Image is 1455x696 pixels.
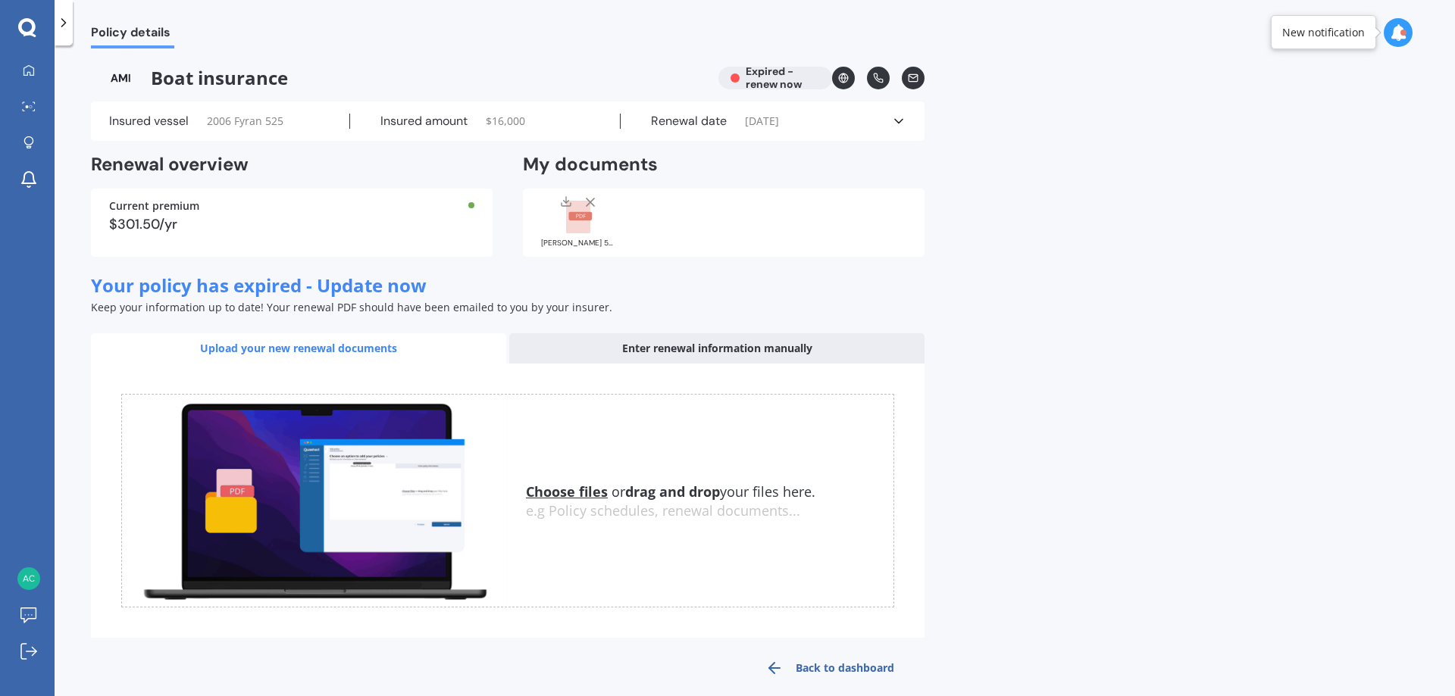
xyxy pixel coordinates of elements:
span: Your policy has expired - Update now [91,273,427,298]
h2: My documents [523,153,658,176]
div: Current premium [109,201,474,211]
u: Choose files [526,482,608,501]
a: Back to dashboard [735,650,925,686]
span: Keep your information up to date! Your renewal PDF should have been emailed to you by your insurer. [91,300,612,314]
h2: Renewal overview [91,153,493,176]
span: or your files here. [526,482,815,501]
span: Policy details [91,25,174,45]
span: [DATE] [745,114,779,129]
img: upload.de96410c8ce839c3fdd5.gif [122,395,508,607]
div: e.g Policy schedules, renewal documents... [526,503,893,520]
div: Upload your new renewal documents [91,333,506,364]
label: Insured vessel [109,114,189,129]
div: $301.50/yr [109,217,474,231]
b: drag and drop [625,482,720,501]
span: 2006 Fyran 525 [207,114,283,129]
img: AMI-text-1.webp [91,67,151,89]
div: AMI Fryan 525.pdf [541,239,617,247]
label: Renewal date [651,114,727,129]
span: Boat insurance [91,67,706,89]
span: $ 16,000 [486,114,525,129]
label: Insured amount [380,114,468,129]
div: Enter renewal information manually [509,333,925,364]
img: 48be94e44a577bf7f7b1a052dcd43519 [17,567,40,590]
div: New notification [1282,25,1365,40]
